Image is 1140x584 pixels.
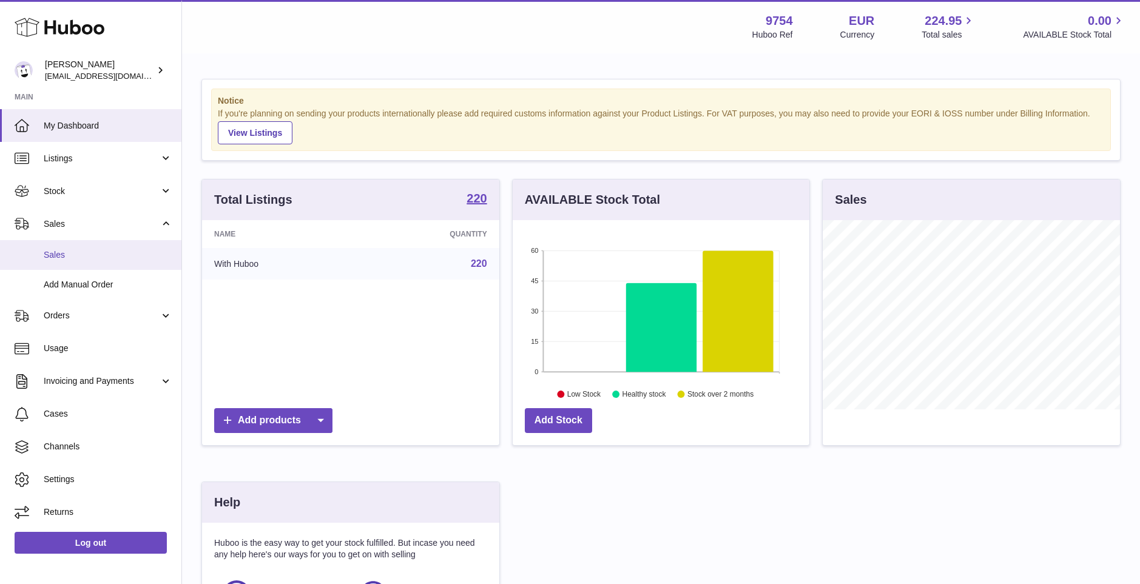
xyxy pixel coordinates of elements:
a: Log out [15,532,167,554]
span: Total sales [922,29,976,41]
h3: Total Listings [214,192,292,208]
h3: Help [214,494,240,511]
text: Healthy stock [622,390,666,398]
h3: AVAILABLE Stock Total [525,192,660,208]
a: Add Stock [525,408,592,433]
a: 220 [467,192,487,207]
span: Orders [44,310,160,321]
a: 224.95 Total sales [922,13,976,41]
img: info@fieldsluxury.london [15,61,33,79]
span: Sales [44,218,160,230]
span: Settings [44,474,172,485]
text: 45 [531,277,538,284]
th: Name [202,220,359,248]
text: 0 [535,368,538,375]
span: Invoicing and Payments [44,375,160,387]
text: Low Stock [567,390,601,398]
div: Currency [840,29,875,41]
span: Cases [44,408,172,420]
span: Channels [44,441,172,452]
div: [PERSON_NAME] [45,59,154,82]
a: 220 [471,258,487,269]
text: 30 [531,307,538,315]
text: 60 [531,247,538,254]
span: Usage [44,343,172,354]
span: Add Manual Order [44,279,172,290]
strong: EUR [849,13,874,29]
text: 15 [531,338,538,345]
strong: 9754 [766,13,793,29]
span: Sales [44,249,172,261]
a: 0.00 AVAILABLE Stock Total [1023,13,1125,41]
td: With Huboo [202,248,359,280]
p: Huboo is the easy way to get your stock fulfilled. But incase you need any help here's our ways f... [214,537,487,560]
span: AVAILABLE Stock Total [1023,29,1125,41]
span: [EMAIL_ADDRESS][DOMAIN_NAME] [45,71,178,81]
div: If you're planning on sending your products internationally please add required customs informati... [218,108,1104,144]
a: Add products [214,408,332,433]
th: Quantity [359,220,499,248]
a: View Listings [218,121,292,144]
span: My Dashboard [44,120,172,132]
div: Huboo Ref [752,29,793,41]
strong: Notice [218,95,1104,107]
span: Stock [44,186,160,197]
strong: 220 [467,192,487,204]
text: Stock over 2 months [687,390,754,398]
span: 224.95 [925,13,962,29]
span: 0.00 [1088,13,1111,29]
span: Listings [44,153,160,164]
h3: Sales [835,192,866,208]
span: Returns [44,506,172,518]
